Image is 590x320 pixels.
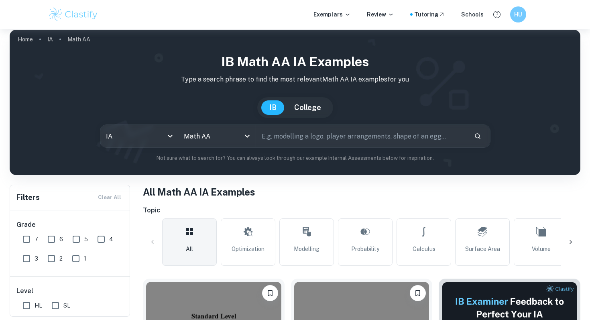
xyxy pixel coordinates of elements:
[294,245,319,253] span: Modelling
[242,130,253,142] button: Open
[35,301,42,310] span: HL
[63,301,70,310] span: SL
[67,35,90,44] p: Math AA
[59,235,63,244] span: 6
[59,254,63,263] span: 2
[35,254,38,263] span: 3
[532,245,551,253] span: Volume
[262,285,278,301] button: Bookmark
[16,192,40,203] h6: Filters
[256,125,468,147] input: E.g. modelling a logo, player arrangements, shape of an egg...
[351,245,379,253] span: Probability
[232,245,264,253] span: Optimization
[465,245,500,253] span: Surface Area
[47,34,53,45] a: IA
[143,185,580,199] h1: All Math AA IA Examples
[186,245,193,253] span: All
[16,220,124,230] h6: Grade
[109,235,113,244] span: 4
[367,10,394,19] p: Review
[471,129,484,143] button: Search
[143,206,580,215] h6: Topic
[510,6,526,22] button: HU
[286,100,329,115] button: College
[84,254,86,263] span: 1
[16,75,574,84] p: Type a search phrase to find the most relevant Math AA IA examples for you
[16,52,574,71] h1: IB Math AA IA examples
[313,10,351,19] p: Exemplars
[490,8,504,21] button: Help and Feedback
[16,154,574,162] p: Not sure what to search for? You can always look through our example Internal Assessments below f...
[461,10,484,19] a: Schools
[48,6,99,22] img: Clastify logo
[261,100,285,115] button: IB
[514,10,523,19] h6: HU
[410,285,426,301] button: Bookmark
[35,235,38,244] span: 7
[413,245,435,253] span: Calculus
[16,286,124,296] h6: Level
[84,235,88,244] span: 5
[10,30,580,175] img: profile cover
[414,10,445,19] a: Tutoring
[100,125,178,147] div: IA
[18,34,33,45] a: Home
